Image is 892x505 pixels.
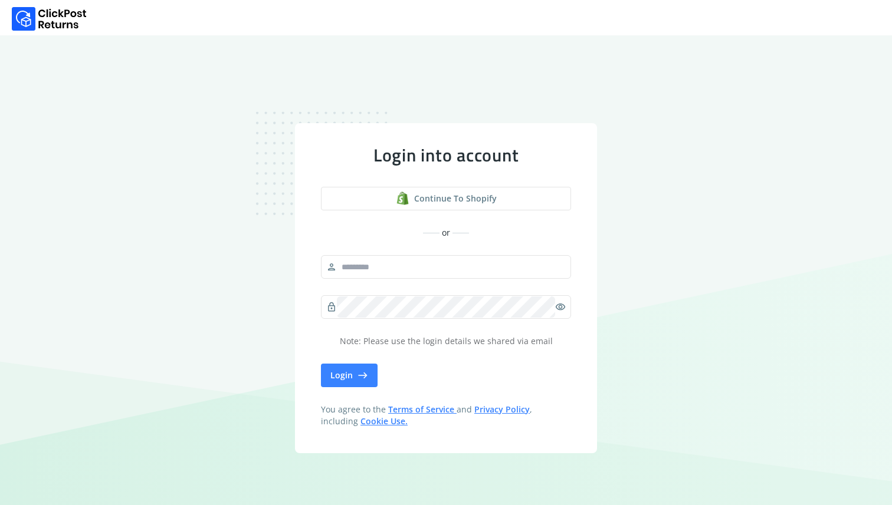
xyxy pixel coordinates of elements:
[360,415,408,427] a: Cookie Use.
[321,364,378,387] button: Login east
[396,192,409,205] img: shopify logo
[321,227,571,239] div: or
[358,367,368,384] span: east
[326,299,337,315] span: lock
[474,404,530,415] a: Privacy Policy
[321,335,571,347] p: Note: Please use the login details we shared via email
[321,187,571,210] button: Continue to shopify
[555,299,566,315] span: visibility
[321,187,571,210] a: shopify logoContinue to shopify
[12,7,87,31] img: Logo
[321,404,571,427] span: You agree to the and , including
[388,404,457,415] a: Terms of Service
[326,259,337,275] span: person
[414,193,497,204] span: Continue to shopify
[321,144,571,166] div: Login into account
